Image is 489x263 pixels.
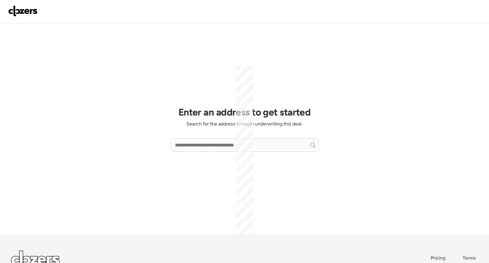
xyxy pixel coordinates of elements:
span: Pricing [431,255,445,261]
a: Terms [463,255,478,262]
span: Search for the address to begin underwriting this deal. [186,121,302,128]
span: Terms [463,255,476,261]
img: Logo [8,6,38,17]
h1: Enter an address to get started [178,106,311,118]
a: Pricing [431,255,446,262]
